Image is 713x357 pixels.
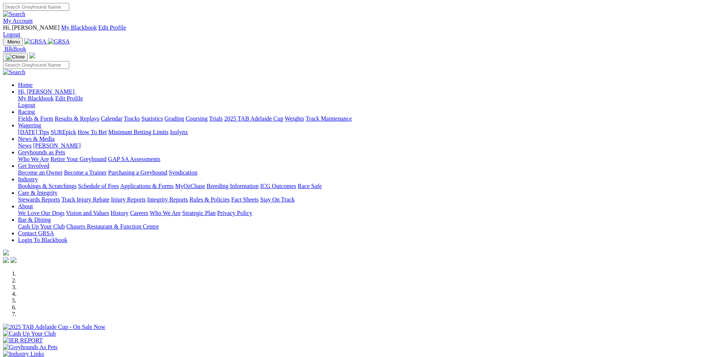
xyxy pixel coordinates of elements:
div: My Account [3,24,710,38]
a: News & Media [18,136,55,142]
a: Bookings & Scratchings [18,183,76,189]
input: Search [3,3,69,11]
a: Greyhounds as Pets [18,149,65,155]
a: Grading [165,115,184,122]
a: Tracks [124,115,140,122]
a: Integrity Reports [147,196,188,203]
a: Injury Reports [111,196,146,203]
a: Get Involved [18,163,49,169]
a: Schedule of Fees [78,183,119,189]
a: Industry [18,176,38,182]
a: News [18,142,31,149]
a: We Love Our Dogs [18,210,64,216]
img: 2025 TAB Adelaide Cup - On Sale Now [3,324,106,330]
a: History [110,210,128,216]
a: Trials [209,115,223,122]
a: Results & Replays [55,115,99,122]
a: Track Injury Rebate [61,196,109,203]
span: BlkBook [4,46,26,52]
a: Contact GRSA [18,230,54,236]
a: My Blackbook [18,95,54,102]
div: Care & Integrity [18,196,710,203]
a: Bar & Dining [18,217,51,223]
a: Chasers Restaurant & Function Centre [66,223,159,230]
a: My Account [3,18,33,24]
a: Vision and Values [66,210,109,216]
a: Racing [18,109,35,115]
a: Coursing [186,115,208,122]
a: Stewards Reports [18,196,60,203]
a: Who We Are [150,210,181,216]
img: Search [3,69,25,76]
a: Edit Profile [98,24,126,31]
a: Care & Integrity [18,190,58,196]
a: Retire Your Greyhound [51,156,107,162]
a: Home [18,82,33,88]
a: Logout [3,31,20,37]
a: Stay On Track [260,196,295,203]
a: Calendar [101,115,122,122]
a: How To Bet [78,129,107,135]
a: Become a Trainer [64,169,107,176]
a: Cash Up Your Club [18,223,65,230]
a: Who We Are [18,156,49,162]
a: Statistics [141,115,163,122]
img: twitter.svg [10,257,16,263]
a: Purchasing a Greyhound [108,169,167,176]
a: Syndication [169,169,197,176]
a: Race Safe [298,183,322,189]
div: News & Media [18,142,710,149]
img: IER REPORT [3,337,43,344]
a: Wagering [18,122,41,128]
button: Toggle navigation [3,53,28,61]
a: Logout [18,102,35,108]
a: ICG Outcomes [260,183,296,189]
div: Greyhounds as Pets [18,156,710,163]
a: BlkBook [3,46,26,52]
span: Hi, [PERSON_NAME] [18,88,74,95]
div: Hi, [PERSON_NAME] [18,95,710,109]
a: Login To Blackbook [18,237,67,243]
img: logo-grsa-white.png [3,249,9,255]
a: Rules & Policies [189,196,230,203]
a: Fact Sheets [231,196,259,203]
button: Toggle navigation [3,38,23,46]
img: GRSA [48,38,70,45]
img: logo-grsa-white.png [29,52,35,58]
a: Fields & Form [18,115,53,122]
a: Edit Profile [55,95,83,102]
img: GRSA [24,38,46,45]
a: 2025 TAB Adelaide Cup [224,115,283,122]
div: Get Involved [18,169,710,176]
a: MyOzChase [175,183,205,189]
a: Hi, [PERSON_NAME] [18,88,76,95]
a: Privacy Policy [217,210,252,216]
img: Search [3,11,25,18]
a: Applications & Forms [120,183,174,189]
img: facebook.svg [3,257,9,263]
a: About [18,203,33,209]
div: Bar & Dining [18,223,710,230]
a: SUREpick [51,129,76,135]
a: Strategic Plan [182,210,216,216]
a: Breeding Information [207,183,259,189]
a: Weights [285,115,304,122]
img: Cash Up Your Club [3,330,56,337]
img: Close [6,54,25,60]
input: Search [3,61,69,69]
a: Minimum Betting Limits [108,129,168,135]
img: Greyhounds As Pets [3,344,58,351]
div: Wagering [18,129,710,136]
div: Industry [18,183,710,190]
a: GAP SA Assessments [108,156,161,162]
span: Menu [7,39,20,45]
a: Track Maintenance [306,115,352,122]
a: [PERSON_NAME] [33,142,80,149]
div: Racing [18,115,710,122]
a: Become an Owner [18,169,63,176]
a: Isolynx [170,129,188,135]
a: Careers [130,210,148,216]
a: [DATE] Tips [18,129,49,135]
span: Hi, [PERSON_NAME] [3,24,60,31]
div: About [18,210,710,217]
